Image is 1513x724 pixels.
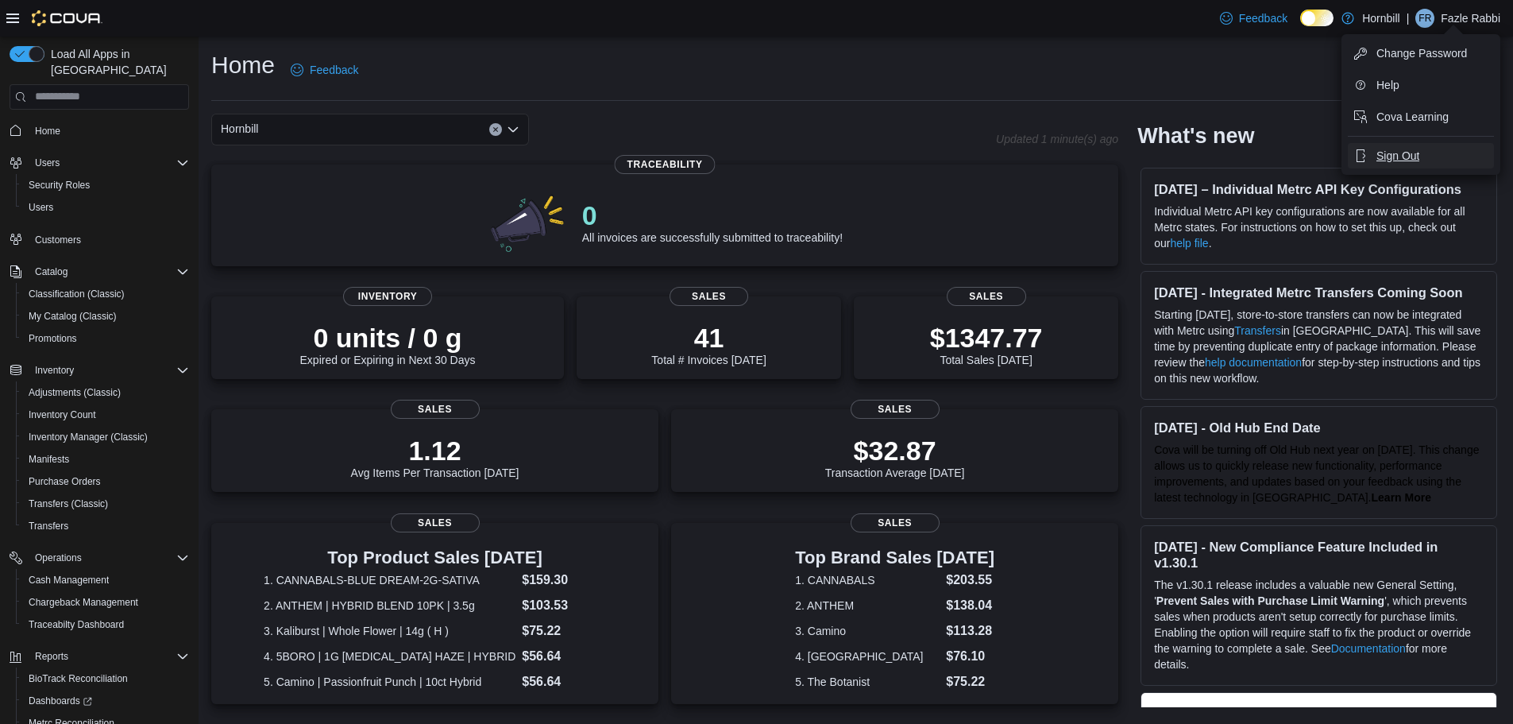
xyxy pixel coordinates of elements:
span: Security Roles [22,176,189,195]
span: Reports [35,650,68,663]
span: Inventory Manager (Classic) [22,428,189,447]
a: Classification (Classic) [22,285,131,304]
span: Sales [851,513,940,532]
span: Reports [29,647,189,666]
span: Load All Apps in [GEOGRAPHIC_DATA] [44,46,189,78]
span: Sales [947,287,1026,306]
a: help file [1170,237,1208,250]
span: Operations [35,552,82,564]
button: Customers [3,228,195,251]
button: Chargeback Management [16,591,195,614]
span: Catalog [35,265,68,278]
span: BioTrack Reconciliation [22,669,189,688]
div: Transaction Average [DATE] [825,435,965,479]
button: Reports [3,645,195,668]
button: Help [1348,72,1494,98]
a: Transfers [1234,324,1281,337]
h3: [DATE] - New Compliance Feature Included in v1.30.1 [1154,539,1484,571]
dt: 2. ANTHEM | HYBRID BLEND 10PK | 3.5g [264,598,515,614]
button: Classification (Classic) [16,283,195,305]
span: Help [1376,77,1399,93]
span: Dashboards [22,691,189,710]
p: | [1407,9,1410,28]
p: 0 units / 0 g [300,322,476,354]
span: Catalog [29,262,189,281]
span: Feedback [1239,10,1287,26]
span: Sign Out [1376,148,1419,164]
dd: $113.28 [946,621,994,641]
button: Security Roles [16,174,195,196]
p: The v1.30.1 release includes a valuable new General Setting, ' ', which prevents sales when produ... [1154,577,1484,672]
span: Transfers [29,520,68,532]
span: Chargeback Management [29,596,138,609]
div: Fazle Rabbi [1415,9,1434,28]
span: Transfers [22,517,189,536]
img: 0 [487,190,569,254]
span: Feedback [310,62,358,78]
span: FR [1418,9,1431,28]
dt: 1. CANNABALS [795,572,940,588]
span: Inventory Count [22,405,189,424]
a: Dashboards [16,690,195,712]
span: Inventory [343,287,432,306]
button: Users [29,153,66,172]
a: My Catalog (Classic) [22,307,123,326]
span: Cova will be turning off Old Hub next year on [DATE]. This change allows us to quickly release ne... [1154,443,1479,504]
span: My Catalog (Classic) [22,307,189,326]
p: $32.87 [825,435,965,467]
button: Catalog [3,261,195,283]
span: Promotions [22,329,189,348]
button: Inventory [3,359,195,381]
p: $1347.77 [930,322,1043,354]
span: Inventory Manager (Classic) [29,431,148,443]
button: Purchase Orders [16,470,195,493]
span: Classification (Classic) [29,288,125,300]
span: Security Roles [29,179,90,192]
button: Transfers [16,515,195,537]
h1: Home [211,49,275,81]
button: Promotions [16,327,195,350]
dd: $138.04 [946,596,994,615]
strong: Learn More [1372,491,1431,504]
dd: $56.64 [522,647,606,666]
a: help documentation [1205,356,1302,369]
span: Sales [391,513,480,532]
p: Individual Metrc API key configurations are now available for all Metrc states. For instructions ... [1154,203,1484,251]
a: Promotions [22,329,83,348]
a: Users [22,198,60,217]
span: Users [29,201,53,214]
span: Adjustments (Classic) [22,383,189,402]
div: Expired or Expiring in Next 30 Days [300,322,476,366]
h3: [DATE] – Individual Metrc API Key Configurations [1154,181,1484,197]
span: Cash Management [22,571,189,590]
a: Chargeback Management [22,593,145,612]
div: Total # Invoices [DATE] [651,322,766,366]
p: Hornbill [1362,9,1399,28]
a: Security Roles [22,176,96,195]
dd: $75.22 [522,621,606,641]
button: Catalog [29,262,74,281]
span: Sales [391,400,480,419]
span: Classification (Classic) [22,285,189,304]
h2: What's new [1137,123,1254,149]
button: Manifests [16,448,195,470]
span: Users [22,198,189,217]
button: Inventory Manager (Classic) [16,426,195,448]
span: Cash Management [29,574,109,587]
span: Purchase Orders [29,475,101,488]
a: Home [29,122,67,141]
span: Customers [35,234,81,246]
dd: $203.55 [946,571,994,590]
span: Dashboards [29,695,92,707]
a: Transfers (Classic) [22,494,114,513]
button: Clear input [489,123,502,136]
span: Purchase Orders [22,472,189,491]
div: All invoices are successfully submitted to traceability! [582,199,843,244]
span: Adjustments (Classic) [29,386,121,399]
dt: 5. The Botanist [795,674,940,690]
a: Cash Management [22,571,115,590]
span: Hornbill [221,119,258,138]
button: Transfers (Classic) [16,493,195,515]
span: Change Password [1376,45,1467,61]
a: BioTrack Reconciliation [22,669,134,688]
